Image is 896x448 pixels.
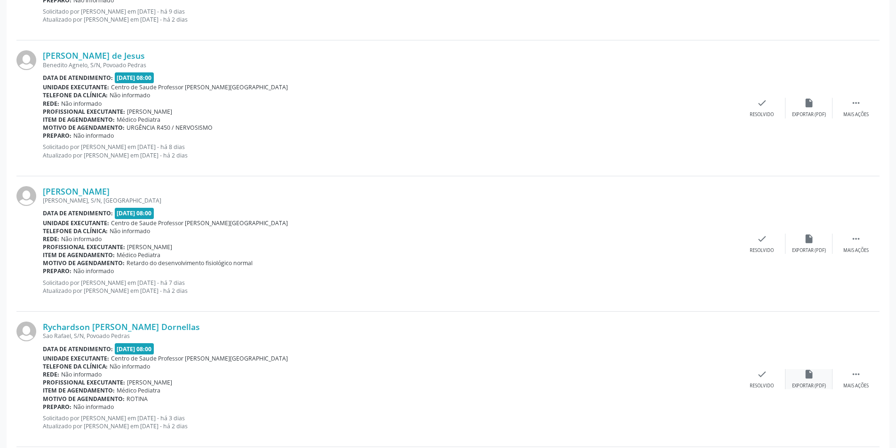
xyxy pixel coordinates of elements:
a: [PERSON_NAME] de Jesus [43,50,145,61]
div: Mais ações [843,383,869,389]
span: Centro de Saude Professor [PERSON_NAME][GEOGRAPHIC_DATA] [111,219,288,227]
b: Telefone da clínica: [43,227,108,235]
span: Não informado [61,370,102,378]
b: Item de agendamento: [43,116,115,124]
div: Resolvido [750,383,774,389]
span: Retardo do desenvolvimento fisiológico normal [127,259,253,267]
b: Rede: [43,370,59,378]
div: Sao Rafael, S/N, Povoado Pedras [43,332,738,340]
span: Não informado [73,267,114,275]
b: Motivo de agendamento: [43,395,125,403]
b: Data de atendimento: [43,209,113,217]
b: Telefone da clínica: [43,91,108,99]
a: [PERSON_NAME] [43,186,110,196]
p: Solicitado por [PERSON_NAME] em [DATE] - há 8 dias Atualizado por [PERSON_NAME] em [DATE] - há 2 ... [43,143,738,159]
div: Benedito Agnelo, S/N, Povoado Pedras [43,61,738,69]
b: Motivo de agendamento: [43,124,125,132]
img: img [16,322,36,341]
span: ROTINA [127,395,148,403]
div: Mais ações [843,111,869,118]
span: Não informado [73,403,114,411]
b: Preparo: [43,132,71,140]
span: Não informado [110,91,150,99]
span: [DATE] 08:00 [115,208,154,219]
i: insert_drive_file [804,234,814,244]
i:  [851,98,861,108]
div: Resolvido [750,111,774,118]
span: Não informado [110,362,150,370]
div: Exportar (PDF) [792,247,826,254]
div: Exportar (PDF) [792,383,826,389]
b: Profissional executante: [43,378,125,386]
i: check [757,98,767,108]
a: Rychardson [PERSON_NAME] Dornellas [43,322,200,332]
b: Data de atendimento: [43,345,113,353]
b: Item de agendamento: [43,386,115,394]
p: Solicitado por [PERSON_NAME] em [DATE] - há 9 dias Atualizado por [PERSON_NAME] em [DATE] - há 2 ... [43,8,738,24]
span: Médico Pediatra [117,251,160,259]
span: Não informado [61,100,102,108]
i:  [851,369,861,379]
div: [PERSON_NAME], S/N, [GEOGRAPHIC_DATA] [43,196,738,204]
div: Exportar (PDF) [792,111,826,118]
div: Mais ações [843,247,869,254]
span: Médico Pediatra [117,386,160,394]
b: Data de atendimento: [43,74,113,82]
span: [PERSON_NAME] [127,243,172,251]
span: [DATE] 08:00 [115,343,154,354]
span: Não informado [73,132,114,140]
span: URGÊNCIA R450 / NERVOSISMO [127,124,213,132]
i: insert_drive_file [804,369,814,379]
img: img [16,186,36,206]
b: Rede: [43,100,59,108]
b: Profissional executante: [43,108,125,116]
b: Telefone da clínica: [43,362,108,370]
i:  [851,234,861,244]
span: Não informado [110,227,150,235]
i: check [757,369,767,379]
span: [PERSON_NAME] [127,378,172,386]
b: Preparo: [43,267,71,275]
b: Motivo de agendamento: [43,259,125,267]
span: Médico Pediatra [117,116,160,124]
b: Unidade executante: [43,354,109,362]
p: Solicitado por [PERSON_NAME] em [DATE] - há 3 dias Atualizado por [PERSON_NAME] em [DATE] - há 2 ... [43,414,738,430]
div: Resolvido [750,247,774,254]
span: [DATE] 08:00 [115,72,154,83]
span: Não informado [61,235,102,243]
span: Centro de Saude Professor [PERSON_NAME][GEOGRAPHIC_DATA] [111,83,288,91]
b: Item de agendamento: [43,251,115,259]
p: Solicitado por [PERSON_NAME] em [DATE] - há 7 dias Atualizado por [PERSON_NAME] em [DATE] - há 2 ... [43,279,738,295]
img: img [16,50,36,70]
i: insert_drive_file [804,98,814,108]
span: [PERSON_NAME] [127,108,172,116]
b: Rede: [43,235,59,243]
i: check [757,234,767,244]
b: Preparo: [43,403,71,411]
b: Profissional executante: [43,243,125,251]
b: Unidade executante: [43,83,109,91]
span: Centro de Saude Professor [PERSON_NAME][GEOGRAPHIC_DATA] [111,354,288,362]
b: Unidade executante: [43,219,109,227]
